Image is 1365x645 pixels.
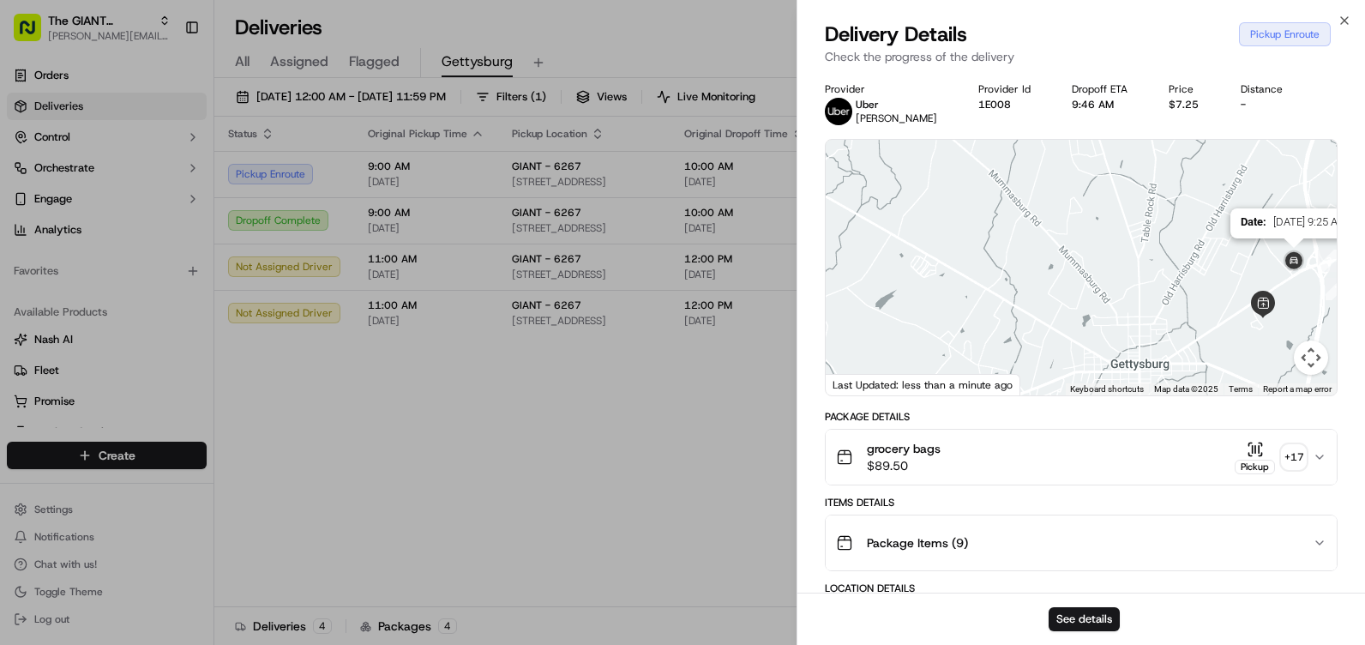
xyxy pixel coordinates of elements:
div: Pickup [1235,460,1275,474]
div: $7.25 [1169,98,1212,112]
div: Dropoff ETA [1072,82,1141,96]
span: Delivery Details [825,21,967,48]
button: Package Items (9) [826,515,1337,570]
a: 💻API Documentation [138,242,282,273]
div: Package Details [825,410,1338,424]
div: 3 [1318,250,1340,272]
span: API Documentation [162,249,275,266]
span: grocery bags [867,440,941,457]
div: Provider Id [978,82,1044,96]
div: - [1241,98,1296,112]
a: Terms (opens in new tab) [1229,384,1253,394]
div: 1 [1326,278,1348,300]
a: Open this area in Google Maps (opens a new window) [830,373,887,395]
span: $89.50 [867,457,941,474]
div: We're available if you need us! [58,181,217,195]
button: grocery bags$89.50Pickup+17 [826,430,1337,485]
span: Package Items ( 9 ) [867,534,968,552]
div: Items Details [825,496,1338,509]
div: 9:46 AM [1072,98,1141,112]
span: Knowledge Base [34,249,131,266]
button: Keyboard shortcuts [1070,383,1144,395]
button: Pickup [1235,441,1275,474]
p: Uber [856,98,937,112]
p: Check the progress of the delivery [825,48,1338,65]
span: [PERSON_NAME] [856,112,937,125]
div: Distance [1241,82,1296,96]
div: + 17 [1282,445,1306,469]
span: [DATE] 9:25 AM [1273,215,1347,228]
a: Powered byPylon [121,290,207,304]
span: Date : [1241,215,1266,228]
button: See details [1049,607,1120,631]
a: 📗Knowledge Base [10,242,138,273]
div: 📗 [17,250,31,264]
img: Nash [17,17,51,51]
span: Map data ©2025 [1154,384,1218,394]
div: Price [1169,82,1212,96]
button: Pickup+17 [1235,441,1306,474]
div: 💻 [145,250,159,264]
span: Pylon [171,291,207,304]
p: Welcome 👋 [17,69,312,96]
button: Map camera controls [1294,341,1328,375]
button: 1E008 [978,98,1011,112]
input: Got a question? Start typing here... [45,111,309,129]
img: profile_uber_ahold_partner.png [825,98,852,125]
img: Google [830,373,887,395]
a: Report a map error [1263,384,1332,394]
div: Start new chat [58,164,281,181]
img: 1736555255976-a54dd68f-1ca7-489b-9aae-adbdc363a1c4 [17,164,48,195]
button: Start new chat [292,169,312,190]
div: Provider [825,82,951,96]
div: Location Details [825,582,1338,595]
div: Last Updated: less than a minute ago [826,374,1020,395]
